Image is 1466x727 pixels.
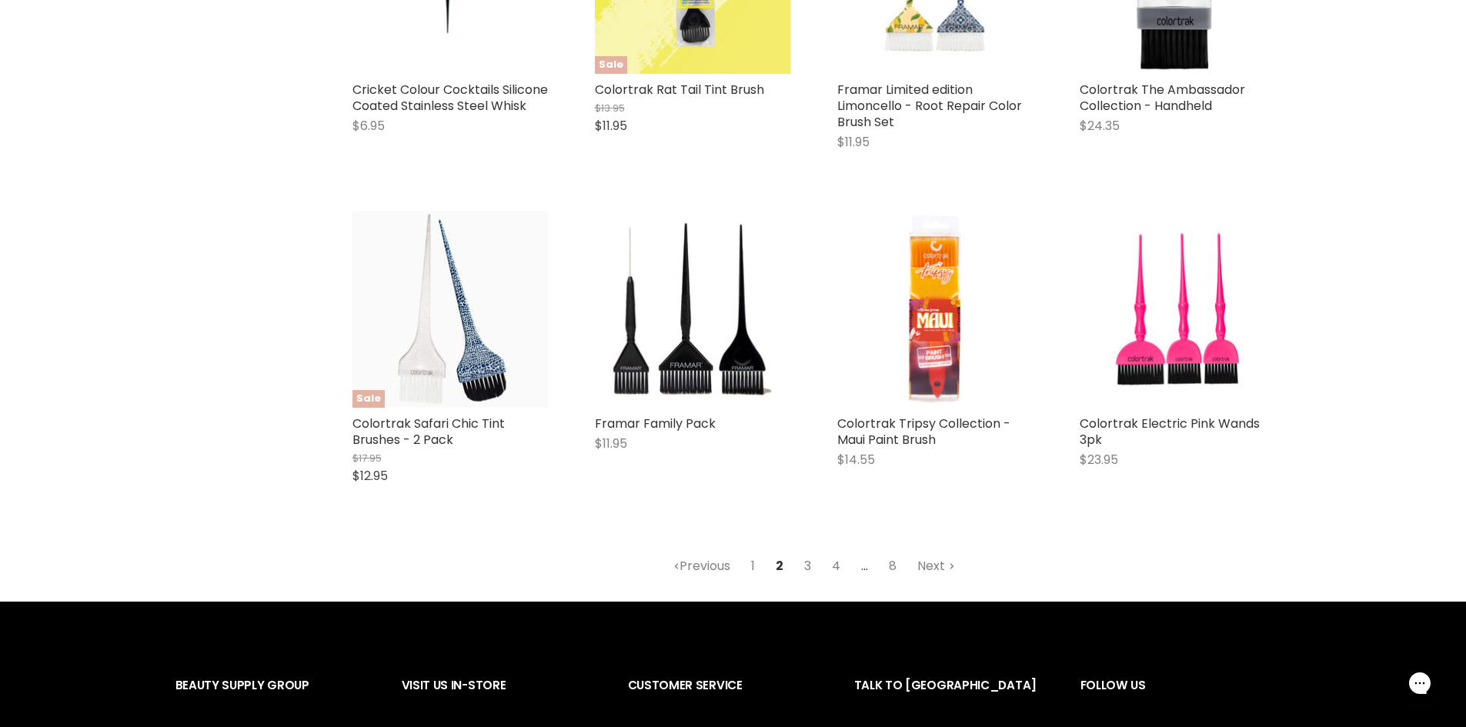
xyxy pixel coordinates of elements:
[352,212,549,408] img: Colortrak Safari Chic Tint Brushes - 2 Pack
[352,390,385,408] span: Sale
[665,552,739,580] a: Previous
[1080,451,1118,469] span: $23.95
[867,212,1003,408] img: Colortrak Tripsy Collection - Maui Paint Brush
[352,451,382,465] span: $17.95
[823,552,849,580] a: 4
[352,467,388,485] span: $12.95
[595,212,791,408] img: Framar Family Pack
[743,552,763,580] a: 1
[767,552,792,580] span: 2
[796,552,820,580] a: 3
[1080,117,1120,135] span: $24.35
[909,552,963,580] a: Next
[595,435,627,452] span: $11.95
[352,81,548,115] a: Cricket Colour Cocktails Silicone Coated Stainless Steel Whisk
[1080,212,1276,408] a: Colortrak Electric Pink Wands 3pk
[1080,415,1260,449] a: Colortrak Electric Pink Wands 3pk
[595,415,716,432] a: Framar Family Pack
[837,451,875,469] span: $14.55
[352,415,505,449] a: Colortrak Safari Chic Tint Brushes - 2 Pack
[853,552,877,580] span: ...
[880,552,905,580] a: 8
[837,415,1010,449] a: Colortrak Tripsy Collection - Maui Paint Brush
[1112,212,1243,408] img: Colortrak Electric Pink Wands 3pk
[837,81,1022,131] a: Framar Limited edition Limoncello - Root Repair Color Brush Set
[837,212,1034,408] a: Colortrak Tripsy Collection - Maui Paint Brush
[837,133,870,151] span: $11.95
[352,212,549,408] a: Colortrak Safari Chic Tint Brushes - 2 PackSale
[1080,81,1245,115] a: Colortrak The Ambassador Collection - Handheld
[352,117,385,135] span: $6.95
[595,56,627,74] span: Sale
[595,81,764,98] a: Colortrak Rat Tail Tint Brush
[595,101,625,115] span: $13.95
[595,117,627,135] span: $11.95
[1389,655,1451,712] iframe: Gorgias live chat messenger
